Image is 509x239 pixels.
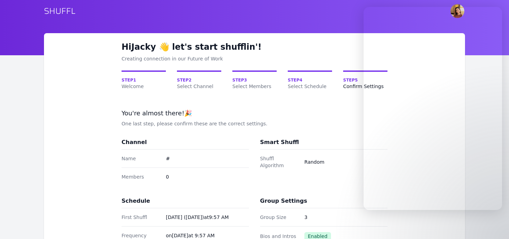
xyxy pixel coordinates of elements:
[122,197,150,205] h3: Schedule
[450,4,464,18] img: Jacky Van Gramberg
[122,109,184,117] span: You're almost there!
[260,214,299,221] dt: Group Size
[122,83,166,90] span: Welcome
[177,77,221,83] span: Step 2
[364,7,502,210] iframe: Intercom live chat
[166,173,249,180] dd: 0
[177,83,221,90] span: Select Channel
[304,159,387,165] dd: Random
[166,232,249,239] dd: on [DATE] at 9:57 AM
[288,70,332,90] a: Step4Select Schedule
[177,70,221,90] a: Step2Select Channel
[122,173,160,180] dt: Members
[343,77,387,83] span: Step 5
[122,232,160,239] dt: Frequency
[450,3,465,19] button: User menu
[304,214,387,221] dd: 3
[122,77,166,83] span: Step 1
[122,214,160,221] dt: First Shuffl
[343,70,387,90] a: Step5Confirm Settings
[122,155,160,162] dt: Name
[260,197,307,205] h3: Group Settings
[485,216,502,232] iframe: Intercom live chat
[166,214,249,221] dd: [DATE] ([DATE]) at 9:57 AM
[122,41,387,52] h1: Hi Jacky let's start shufflin'!
[122,70,387,90] nav: Onboarding
[122,120,387,127] p: One last step, please confirm these are the correct settings.
[159,42,169,52] span: emoji wave
[122,138,147,146] h3: Channel
[260,155,299,169] dt: Shuffl Algorithm
[343,83,387,90] span: Confirm Settings
[232,70,277,90] a: Step3Select Members
[184,109,192,117] span: emoji tada
[288,83,332,90] span: Select Schedule
[288,77,332,83] span: Step 4
[44,6,75,17] a: SHUFFL
[260,138,299,146] h3: Smart Shuffl
[122,55,387,62] div: Creating connection in our Future of Work
[232,83,277,90] span: Select Members
[232,77,277,83] span: Step 3
[166,155,249,162] dd: #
